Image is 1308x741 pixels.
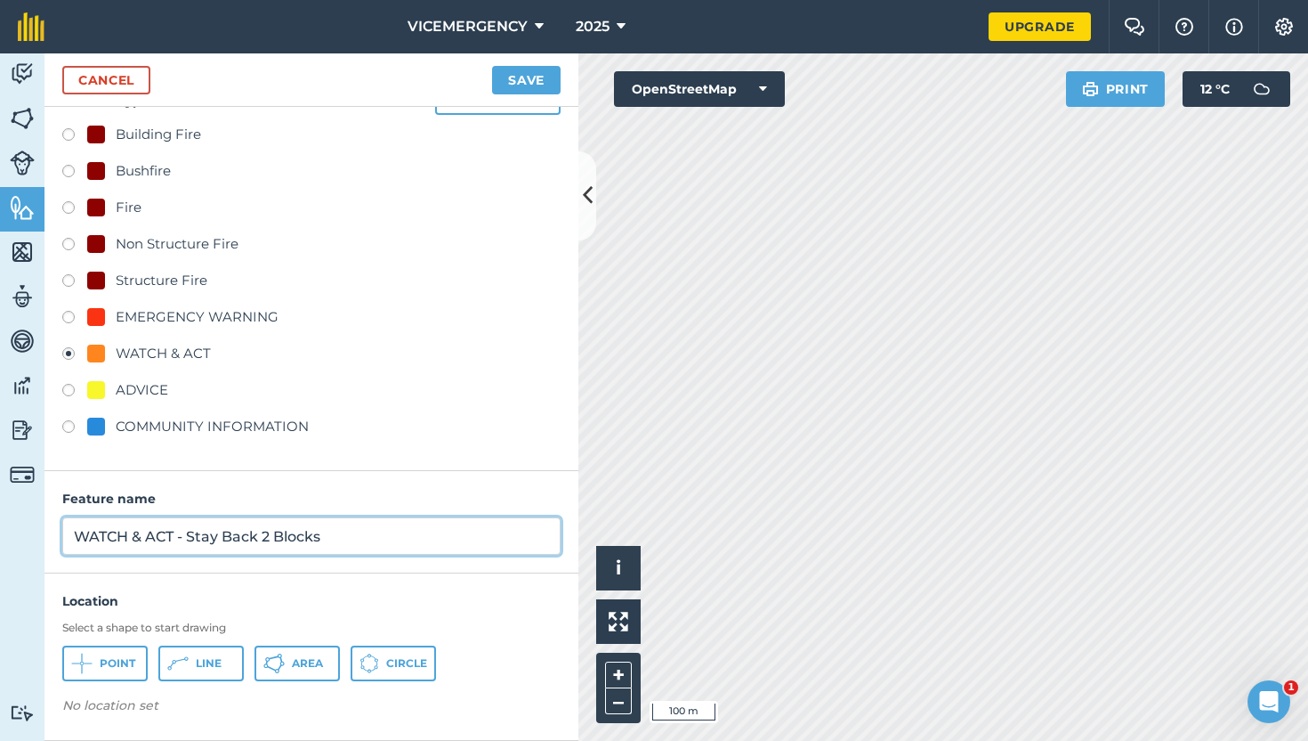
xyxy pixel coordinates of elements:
[596,546,641,590] button: i
[1200,71,1230,107] span: 12 ° C
[386,656,427,671] span: Circle
[10,283,35,310] img: svg+xml;base64,PD94bWwgdmVyc2lvbj0iMS4wIiBlbmNvZGluZz0idXRmLTgiPz4KPCEtLSBHZW5lcmF0b3I6IEFkb2JlIE...
[62,591,561,611] h4: Location
[116,160,171,182] div: Bushfire
[1247,680,1290,723] iframe: Intercom live chat
[1066,71,1166,107] button: Print
[116,343,211,364] div: WATCH & ACT
[616,557,621,579] span: i
[116,233,238,255] div: Non Structure Fire
[116,124,201,145] div: Building Fire
[351,646,436,681] button: Circle
[10,105,35,132] img: svg+xml;base64,PHN2ZyB4bWxucz0iaHR0cDovL3d3dy53My5vcmcvMjAwMC9zdmciIHdpZHRoPSI1NiIgaGVpZ2h0PSI2MC...
[1273,18,1295,36] img: A cog icon
[62,697,158,713] em: No location set
[609,612,628,631] img: Four arrows, one pointing top left, one top right, one bottom right and the last bottom left
[116,416,309,437] div: COMMUNITY INFORMATION
[62,66,150,94] a: Cancel
[614,71,785,107] button: OpenStreetMap
[100,656,135,671] span: Point
[492,66,561,94] button: Save
[10,194,35,221] img: svg+xml;base64,PHN2ZyB4bWxucz0iaHR0cDovL3d3dy53My5vcmcvMjAwMC9zdmciIHdpZHRoPSI1NiIgaGVpZ2h0PSI2MC...
[62,489,561,509] h4: Feature name
[605,662,632,688] button: +
[1244,71,1280,107] img: svg+xml;base64,PD94bWwgdmVyc2lvbj0iMS4wIiBlbmNvZGluZz0idXRmLTgiPz4KPCEtLSBHZW5lcmF0b3I6IEFkb2JlIE...
[10,151,35,175] img: svg+xml;base64,PD94bWwgdmVyc2lvbj0iMS4wIiBlbmNvZGluZz0idXRmLTgiPz4KPCEtLSBHZW5lcmF0b3I6IEFkb2JlIE...
[18,12,44,41] img: fieldmargin Logo
[10,462,35,487] img: svg+xml;base64,PD94bWwgdmVyc2lvbj0iMS4wIiBlbmNvZGluZz0idXRmLTgiPz4KPCEtLSBHZW5lcmF0b3I6IEFkb2JlIE...
[10,239,35,265] img: svg+xml;base64,PHN2ZyB4bWxucz0iaHR0cDovL3d3dy53My5vcmcvMjAwMC9zdmciIHdpZHRoPSI1NiIgaGVpZ2h0PSI2MC...
[116,306,279,328] div: EMERGENCY WARNING
[1225,16,1243,37] img: svg+xml;base64,PHN2ZyB4bWxucz0iaHR0cDovL3d3dy53My5vcmcvMjAwMC9zdmciIHdpZHRoPSIxNyIgaGVpZ2h0PSIxNy...
[116,379,168,401] div: ADVICE
[158,646,244,681] button: Line
[10,61,35,87] img: svg+xml;base64,PD94bWwgdmVyc2lvbj0iMS4wIiBlbmNvZGluZz0idXRmLTgiPz4KPCEtLSBHZW5lcmF0b3I6IEFkb2JlIE...
[196,656,222,671] span: Line
[10,704,35,721] img: svg+xml;base64,PD94bWwgdmVyc2lvbj0iMS4wIiBlbmNvZGluZz0idXRmLTgiPz4KPCEtLSBHZW5lcmF0b3I6IEFkb2JlIE...
[116,270,207,291] div: Structure Fire
[62,621,561,635] h3: Select a shape to start drawing
[989,12,1091,41] a: Upgrade
[1124,18,1145,36] img: Two speech bubbles overlapping with the left bubble in the forefront
[10,328,35,354] img: svg+xml;base64,PD94bWwgdmVyc2lvbj0iMS4wIiBlbmNvZGluZz0idXRmLTgiPz4KPCEtLSBHZW5lcmF0b3I6IEFkb2JlIE...
[408,16,528,37] span: VICEMERGENCY
[10,417,35,444] img: svg+xml;base64,PD94bWwgdmVyc2lvbj0iMS4wIiBlbmNvZGluZz0idXRmLTgiPz4KPCEtLSBHZW5lcmF0b3I6IEFkb2JlIE...
[576,16,610,37] span: 2025
[1183,71,1290,107] button: 12 °C
[62,646,148,681] button: Point
[254,646,340,681] button: Area
[605,688,632,714] button: –
[10,372,35,399] img: svg+xml;base64,PD94bWwgdmVyc2lvbj0iMS4wIiBlbmNvZGluZz0idXRmLTgiPz4KPCEtLSBHZW5lcmF0b3I6IEFkb2JlIE...
[1174,18,1195,36] img: A question mark icon
[1284,680,1298,695] span: 1
[1082,78,1099,100] img: svg+xml;base64,PHN2ZyB4bWxucz0iaHR0cDovL3d3dy53My5vcmcvMjAwMC9zdmciIHdpZHRoPSIxOSIgaGVpZ2h0PSIyNC...
[292,656,323,671] span: Area
[116,197,141,218] div: Fire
